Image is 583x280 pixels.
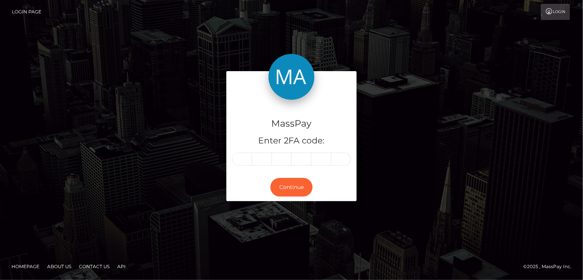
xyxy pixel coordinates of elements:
[8,260,43,272] a: Homepage
[114,260,129,272] a: API
[541,4,570,20] a: Login
[76,260,113,272] a: Contact Us
[232,117,351,130] h4: MassPay
[270,178,313,197] button: Continue
[232,135,351,147] h5: Enter 2FA code:
[269,54,314,100] img: MassPay
[12,4,41,20] a: Login Page
[44,260,74,272] a: About Us
[523,262,577,271] div: © 2025 , MassPay Inc.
